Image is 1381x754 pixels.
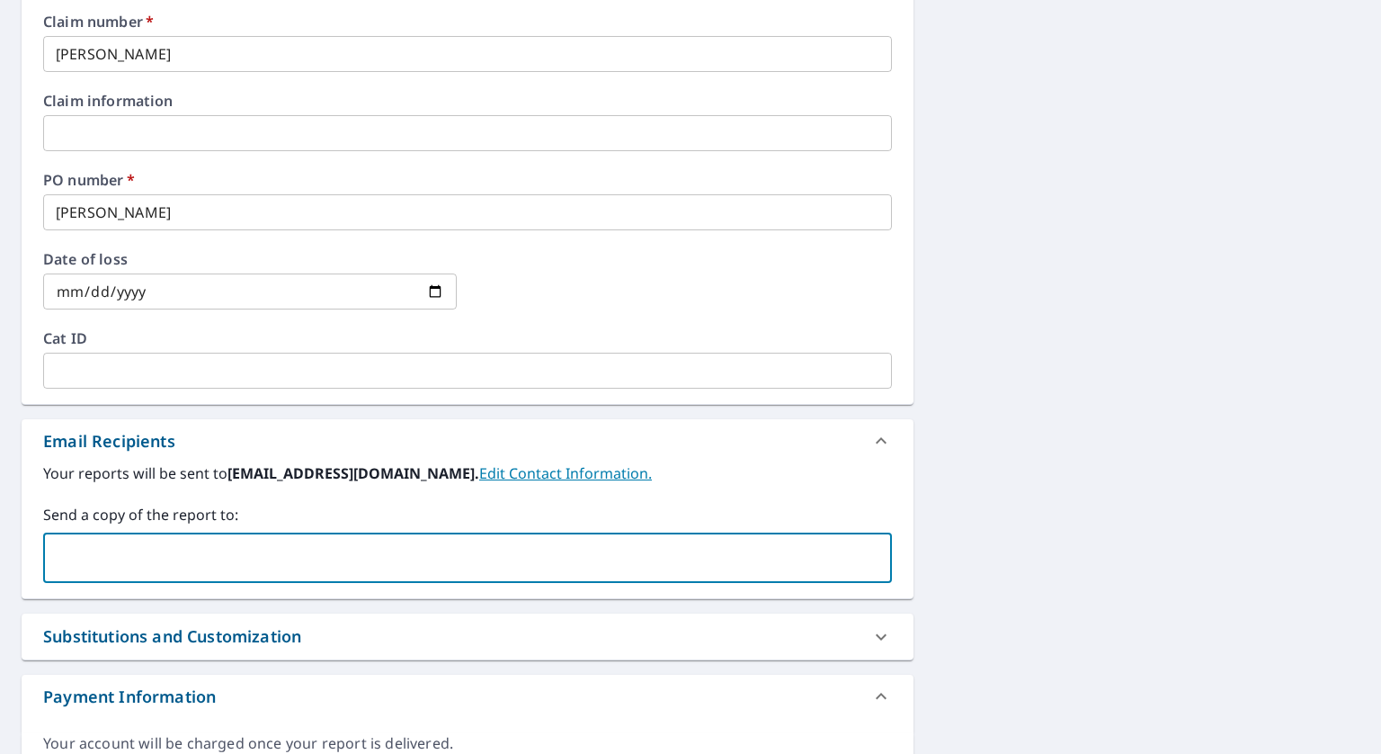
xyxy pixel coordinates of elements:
label: Cat ID [43,331,892,346]
label: PO number [43,173,892,187]
b: [EMAIL_ADDRESS][DOMAIN_NAME]. [227,463,479,483]
label: Claim information [43,94,892,108]
div: Email Recipients [22,419,913,462]
label: Claim number [43,14,892,29]
div: Substitutions and Customization [43,624,301,649]
label: Send a copy of the report to: [43,504,892,525]
label: Date of loss [43,252,457,266]
div: Payment Information [22,675,913,718]
label: Your reports will be sent to [43,462,892,484]
div: Your account will be charged once your report is delivered. [43,733,892,754]
div: Substitutions and Customization [22,614,913,660]
div: Email Recipients [43,429,175,453]
a: EditContactInfo [479,463,652,483]
div: Payment Information [43,685,216,709]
